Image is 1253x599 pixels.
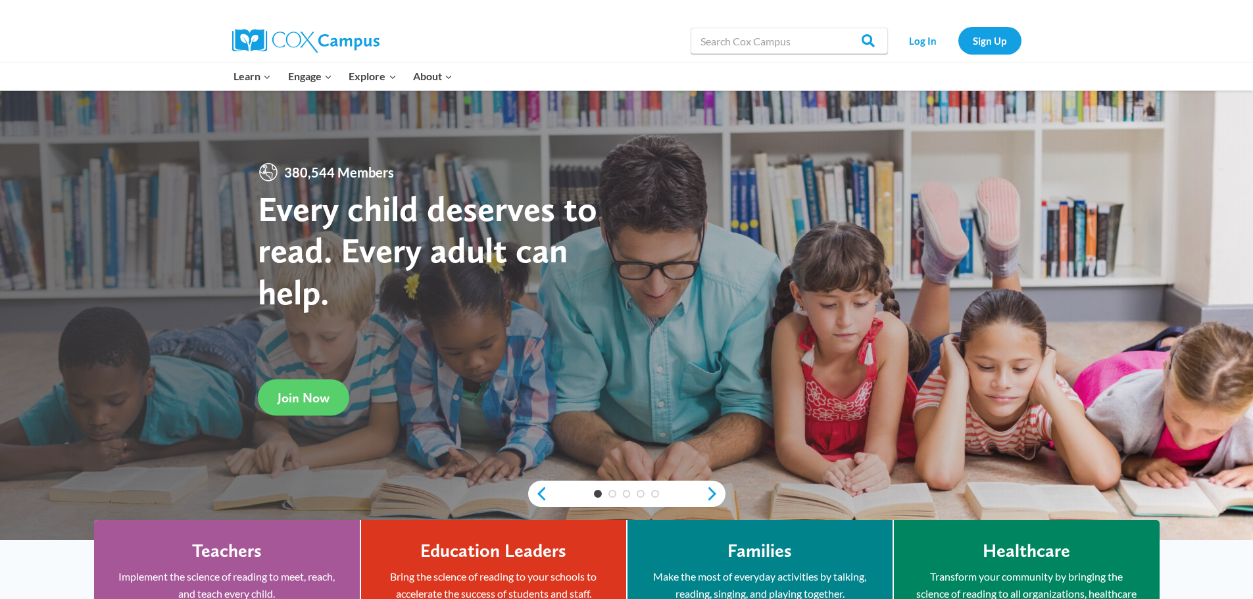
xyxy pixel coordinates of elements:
[258,379,349,416] a: Join Now
[651,490,659,498] a: 5
[637,490,645,498] a: 4
[258,187,597,313] strong: Every child deserves to read. Every adult can help.
[528,481,725,507] div: content slider buttons
[420,540,566,562] h4: Education Leaders
[279,162,399,183] span: 380,544 Members
[983,540,1070,562] h4: Healthcare
[278,390,330,406] span: Join Now
[226,62,461,90] nav: Primary Navigation
[288,68,332,85] span: Engage
[727,540,792,562] h4: Families
[192,540,262,562] h4: Teachers
[706,486,725,502] a: next
[233,68,271,85] span: Learn
[958,27,1021,54] a: Sign Up
[895,27,1021,54] nav: Secondary Navigation
[691,28,888,54] input: Search Cox Campus
[528,486,548,502] a: previous
[895,27,952,54] a: Log In
[232,29,380,53] img: Cox Campus
[413,68,453,85] span: About
[608,490,616,498] a: 2
[623,490,631,498] a: 3
[594,490,602,498] a: 1
[349,68,396,85] span: Explore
